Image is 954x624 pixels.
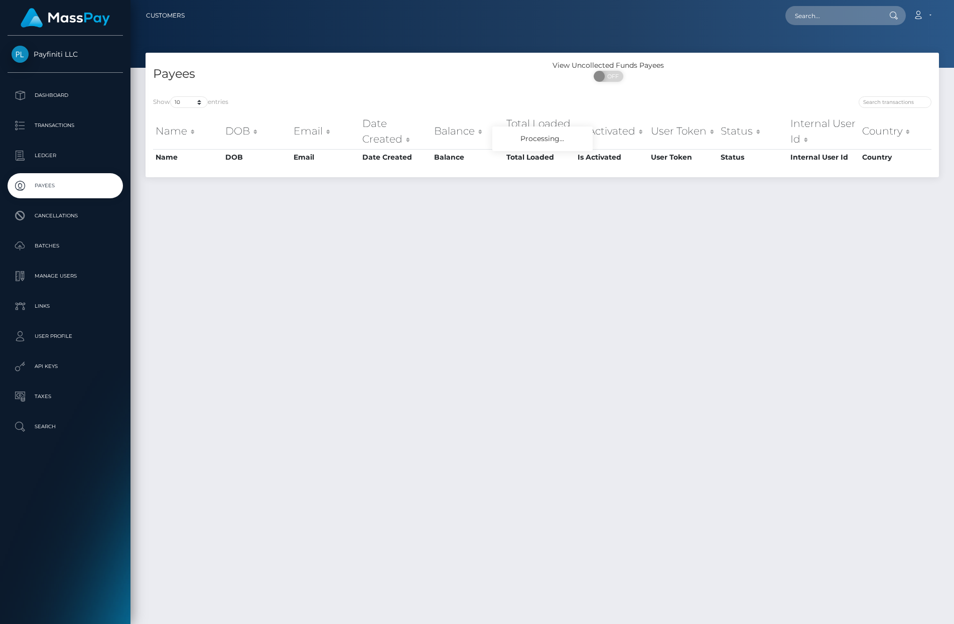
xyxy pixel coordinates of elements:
[170,96,208,108] select: Showentries
[859,96,931,108] input: Search transactions
[360,113,432,149] th: Date Created
[8,264,123,289] a: Manage Users
[12,419,119,434] p: Search
[12,88,119,103] p: Dashboard
[648,149,718,165] th: User Token
[788,113,860,149] th: Internal User Id
[788,149,860,165] th: Internal User Id
[575,113,648,149] th: Is Activated
[860,149,931,165] th: Country
[153,65,535,83] h4: Payees
[12,46,29,63] img: Payfiniti LLC
[8,113,123,138] a: Transactions
[8,173,123,198] a: Payees
[8,83,123,108] a: Dashboard
[12,178,119,193] p: Payees
[153,149,223,165] th: Name
[718,113,788,149] th: Status
[12,359,119,374] p: API Keys
[504,113,575,149] th: Total Loaded
[8,233,123,259] a: Batches
[12,238,119,254] p: Batches
[21,8,110,28] img: MassPay Logo
[575,149,648,165] th: Is Activated
[291,149,360,165] th: Email
[785,6,880,25] input: Search...
[8,50,123,59] span: Payfiniti LLC
[8,324,123,349] a: User Profile
[8,414,123,439] a: Search
[8,203,123,228] a: Cancellations
[8,143,123,168] a: Ledger
[12,389,119,404] p: Taxes
[146,5,185,26] a: Customers
[860,113,931,149] th: Country
[8,354,123,379] a: API Keys
[8,294,123,319] a: Links
[492,127,593,151] div: Processing...
[504,149,575,165] th: Total Loaded
[12,269,119,284] p: Manage Users
[718,149,788,165] th: Status
[432,113,503,149] th: Balance
[153,113,223,149] th: Name
[8,384,123,409] a: Taxes
[542,60,674,71] div: View Uncollected Funds Payees
[599,71,624,82] span: OFF
[291,113,360,149] th: Email
[12,329,119,344] p: User Profile
[360,149,432,165] th: Date Created
[12,299,119,314] p: Links
[432,149,503,165] th: Balance
[223,113,291,149] th: DOB
[12,208,119,223] p: Cancellations
[223,149,291,165] th: DOB
[12,148,119,163] p: Ledger
[648,113,718,149] th: User Token
[153,96,228,108] label: Show entries
[12,118,119,133] p: Transactions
